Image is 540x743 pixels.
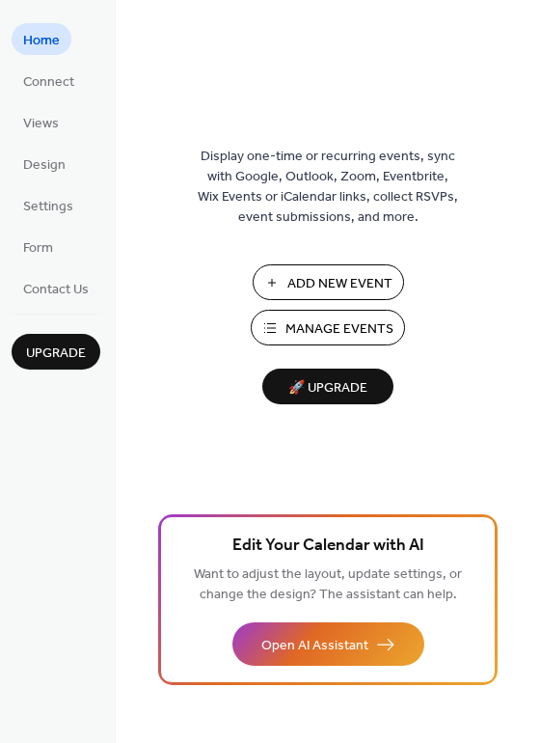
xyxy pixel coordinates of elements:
[23,114,59,134] span: Views
[274,375,382,401] span: 🚀 Upgrade
[23,72,74,93] span: Connect
[12,231,65,262] a: Form
[194,562,462,608] span: Want to adjust the layout, update settings, or change the design? The assistant can help.
[262,369,393,404] button: 🚀 Upgrade
[232,533,424,560] span: Edit Your Calendar with AI
[23,238,53,259] span: Form
[12,106,70,138] a: Views
[12,65,86,96] a: Connect
[261,636,368,656] span: Open AI Assistant
[253,264,404,300] button: Add New Event
[198,147,458,228] span: Display one-time or recurring events, sync with Google, Outlook, Zoom, Eventbrite, Wix Events or ...
[12,189,85,221] a: Settings
[23,280,89,300] span: Contact Us
[12,272,100,304] a: Contact Us
[23,31,60,51] span: Home
[232,622,424,666] button: Open AI Assistant
[23,197,73,217] span: Settings
[12,23,71,55] a: Home
[12,148,77,179] a: Design
[251,310,405,345] button: Manage Events
[12,334,100,370] button: Upgrade
[287,274,392,294] span: Add New Event
[285,319,393,340] span: Manage Events
[23,155,66,176] span: Design
[26,344,86,364] span: Upgrade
